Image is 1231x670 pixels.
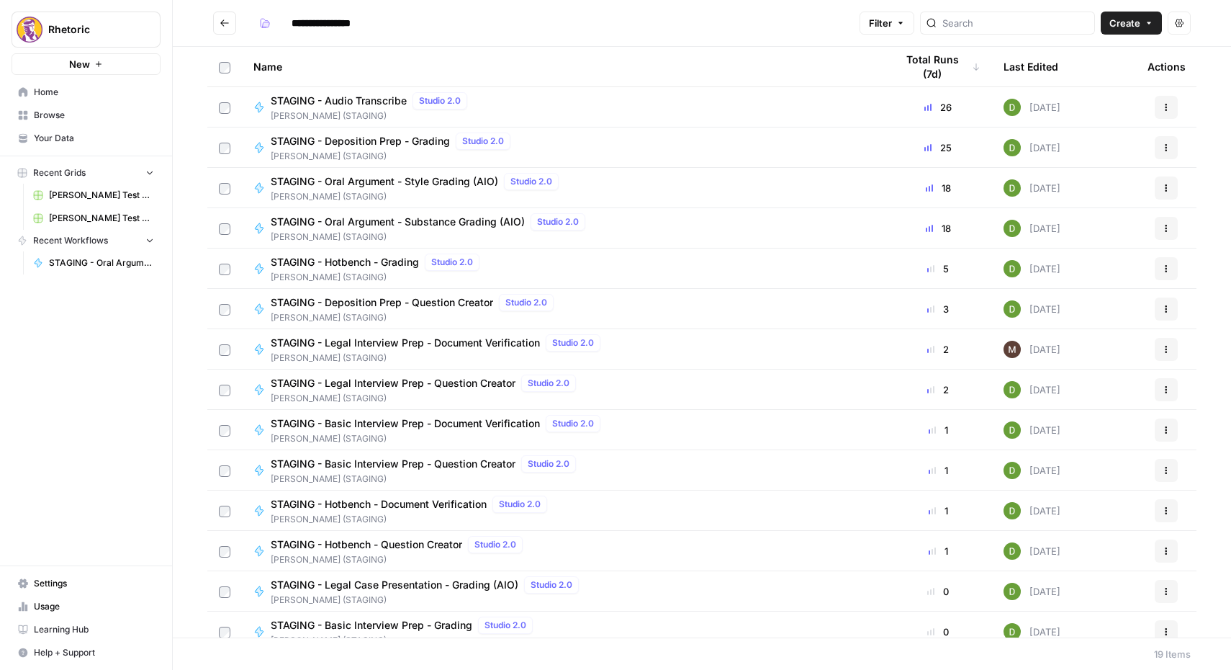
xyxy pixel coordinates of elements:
a: Home [12,81,161,104]
a: STAGING - Legal Interview Prep - Document VerificationStudio 2.0[PERSON_NAME] (STAGING) [253,334,872,365]
span: [PERSON_NAME] (STAGING) [271,271,485,284]
a: Browse [12,104,161,127]
span: Studio 2.0 [552,417,594,430]
a: STAGING - Legal Interview Prep - Question CreatorStudio 2.0[PERSON_NAME] (STAGING) [253,375,872,405]
span: STAGING - Legal Case Presentation - Grading (AIO) [271,578,518,592]
div: 1 [896,544,980,558]
span: STAGING - Basic Interview Prep - Grading [271,618,472,633]
span: STAGING - Oral Argument - Substance Grading (AIO) [271,215,525,229]
img: 9imwbg9onax47rbj8p24uegffqjq [1004,421,1021,439]
span: Studio 2.0 [552,336,594,349]
div: [DATE] [1004,300,1060,318]
div: 5 [896,262,980,276]
span: Studio 2.0 [499,498,541,511]
div: [DATE] [1004,381,1060,398]
span: Studio 2.0 [474,538,516,551]
span: [PERSON_NAME] (STAGING) [271,150,516,163]
div: Total Runs (7d) [896,47,980,86]
a: STAGING - Hotbench - Document VerificationStudio 2.0[PERSON_NAME] (STAGING) [253,496,872,526]
div: [DATE] [1004,341,1060,358]
div: [DATE] [1004,139,1060,156]
div: [DATE] [1004,260,1060,277]
div: 1 [896,423,980,437]
span: STAGING - Basic Interview Prep - Question Creator [271,457,515,471]
div: 1 [896,463,980,478]
span: STAGING - Hotbench - Question Creator [271,537,462,552]
a: Settings [12,572,161,595]
span: [PERSON_NAME] (STAGING) [271,110,473,122]
span: STAGING - Deposition Prep - Grading [271,134,450,148]
img: 9imwbg9onax47rbj8p24uegffqjq [1004,502,1021,519]
img: 9imwbg9onax47rbj8p24uegffqjq [1004,179,1021,197]
span: [PERSON_NAME] Test Workflow - SERP Overview Grid [49,212,154,225]
div: 1 [896,504,980,518]
a: STAGING - Oral Argument - Substance Grading (AIO)Studio 2.0[PERSON_NAME] (STAGING) [253,213,872,244]
span: Create [1109,16,1140,30]
span: [PERSON_NAME] (STAGING) [271,231,591,244]
span: STAGING - Oral Argument - Substance Grading (AIO) [49,256,154,269]
span: Recent Grids [33,166,86,179]
span: Usage [34,600,154,613]
span: Studio 2.0 [528,377,569,390]
span: Studio 2.0 [431,256,473,269]
span: Studio 2.0 [531,579,572,591]
div: 25 [896,140,980,155]
span: STAGING - Hotbench - Document Verification [271,497,487,512]
span: STAGING - Basic Interview Prep - Document Verification [271,416,540,431]
a: STAGING - Basic Interview Prep - Question CreatorStudio 2.0[PERSON_NAME] (STAGING) [253,455,872,486]
div: Name [253,47,872,86]
span: Learning Hub [34,623,154,636]
span: Your Data [34,132,154,145]
a: STAGING - Oral Argument - Substance Grading (AIO) [27,251,161,274]
img: 9imwbg9onax47rbj8p24uegffqjq [1004,260,1021,277]
span: Settings [34,577,154,590]
a: STAGING - Deposition Prep - Question CreatorStudio 2.0[PERSON_NAME] (STAGING) [253,294,872,324]
span: Studio 2.0 [510,175,552,188]
img: 9imwbg9onax47rbj8p24uegffqjq [1004,300,1021,318]
span: [PERSON_NAME] (STAGING) [271,553,528,566]
div: 2 [896,342,980,357]
div: [DATE] [1004,421,1060,439]
div: 18 [896,221,980,236]
span: Studio 2.0 [462,135,504,148]
span: Filter [869,16,892,30]
span: Studio 2.0 [484,619,526,632]
img: 9imwbg9onax47rbj8p24uegffqjq [1004,381,1021,398]
span: [PERSON_NAME] (STAGING) [271,634,538,647]
button: Workspace: Rhetoric [12,12,161,48]
img: 9imwbg9onax47rbj8p24uegffqjq [1004,99,1021,116]
span: [PERSON_NAME] (STAGING) [271,594,585,607]
span: Studio 2.0 [537,215,579,228]
img: 9imwbg9onax47rbj8p24uegffqjq [1004,462,1021,479]
div: 0 [896,584,980,599]
a: STAGING - Hotbench - GradingStudio 2.0[PERSON_NAME] (STAGING) [253,254,872,284]
div: [DATE] [1004,623,1060,640]
a: STAGING - Oral Argument - Style Grading (AIO)Studio 2.0[PERSON_NAME] (STAGING) [253,173,872,203]
a: [PERSON_NAME] Test Workflow - Copilot Example Grid [27,184,161,207]
span: [PERSON_NAME] Test Workflow - Copilot Example Grid [49,189,154,202]
button: Filter [860,12,914,35]
span: Recent Workflows [33,234,108,247]
div: 18 [896,181,980,195]
img: 9imwbg9onax47rbj8p24uegffqjq [1004,139,1021,156]
span: [PERSON_NAME] (STAGING) [271,392,582,405]
img: 7m96hgkn2ytuyzsdcp6mfpkrnuzx [1004,341,1021,358]
a: Usage [12,595,161,618]
span: [PERSON_NAME] (STAGING) [271,513,553,526]
div: 19 Items [1154,647,1191,661]
a: Your Data [12,127,161,150]
div: [DATE] [1004,462,1060,479]
div: [DATE] [1004,179,1060,197]
img: Rhetoric Logo [17,17,42,43]
a: STAGING - Basic Interview Prep - Document VerificationStudio 2.0[PERSON_NAME] (STAGING) [253,415,872,445]
button: Recent Grids [12,162,161,184]
div: 3 [896,302,980,316]
span: New [69,57,90,71]
span: Home [34,86,154,99]
img: 9imwbg9onax47rbj8p24uegffqjq [1004,220,1021,237]
span: STAGING - Legal Interview Prep - Question Creator [271,376,515,390]
a: STAGING - Hotbench - Question CreatorStudio 2.0[PERSON_NAME] (STAGING) [253,536,872,566]
div: 26 [896,100,980,115]
div: [DATE] [1004,583,1060,600]
div: [DATE] [1004,542,1060,560]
